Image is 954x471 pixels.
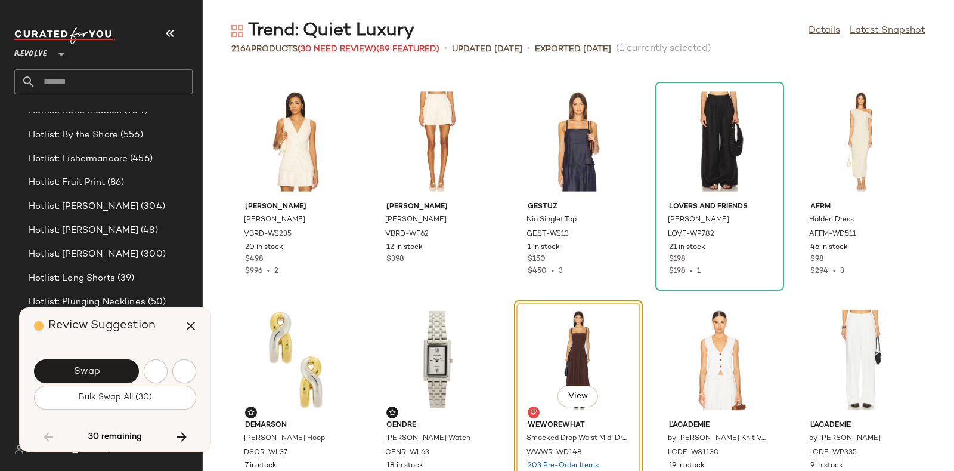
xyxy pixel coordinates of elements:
[452,43,522,56] p: updated [DATE]
[669,202,770,213] span: Lovers and Friends
[810,254,823,265] span: $98
[828,267,840,275] span: •
[528,242,560,253] span: 1 in stock
[809,433,881,444] span: by [PERSON_NAME]
[568,392,588,401] span: View
[138,248,166,261] span: (300)
[115,272,135,285] span: (39)
[377,86,497,197] img: VBRD-WF62_V1.jpg
[29,152,128,166] span: Hotlist: Fishermancore
[810,267,828,275] span: $294
[668,448,719,458] span: LCDE-WS1130
[386,242,423,253] span: 12 in stock
[145,295,166,309] span: (50)
[557,386,598,407] button: View
[518,86,639,197] img: GEST-WS13_V1.jpg
[527,42,530,56] span: •
[244,215,305,226] span: [PERSON_NAME]
[274,267,278,275] span: 2
[668,229,714,240] span: LOVF-WP782
[528,254,546,265] span: $150
[245,420,346,431] span: Demarson
[14,445,24,454] img: svg%3e
[685,267,697,275] span: •
[518,304,639,415] img: WWWR-WD148_V1.jpg
[138,224,158,238] span: (48)
[231,19,414,43] div: Trend: Quiet Luxury
[526,229,569,240] span: GEST-WS13
[262,267,274,275] span: •
[530,409,537,416] img: svg%3e
[385,215,447,226] span: [PERSON_NAME]
[88,432,142,442] span: 30 remaining
[34,386,196,410] button: Bulk Swap All (30)
[247,409,255,416] img: svg%3e
[669,254,685,265] span: $198
[801,86,921,197] img: AFFM-WD511_V1.jpg
[78,393,152,402] span: Bulk Swap All (30)
[14,41,47,62] span: Revolve
[547,267,559,275] span: •
[528,267,547,275] span: $450
[526,433,628,444] span: Smocked Drop Waist Midi Dress
[809,24,840,38] a: Details
[850,24,925,38] a: Latest Snapshot
[245,202,346,213] span: [PERSON_NAME]
[245,254,263,265] span: $498
[377,304,497,415] img: CENR-WL63_V1.jpg
[616,42,711,56] span: (1 currently selected)
[73,366,100,377] span: Swap
[810,420,912,431] span: L'Academie
[668,215,729,226] span: [PERSON_NAME]
[840,267,844,275] span: 3
[231,43,439,56] div: Products
[535,43,611,56] p: Exported [DATE]
[669,242,705,253] span: 21 in stock
[659,304,780,415] img: LCDE-WS1130_V1.jpg
[526,448,582,458] span: WWWR-WD148
[810,202,912,213] span: AFRM
[809,215,854,226] span: Holden Dress
[668,433,769,444] span: by [PERSON_NAME] Knit Vest
[444,42,447,56] span: •
[559,267,563,275] span: 3
[236,304,356,415] img: DSOR-WL37_V1.jpg
[376,45,439,54] span: (89 Featured)
[29,200,138,214] span: Hotlist: [PERSON_NAME]
[128,152,153,166] span: (456)
[801,304,921,415] img: LCDE-WP335_V1.jpg
[29,248,138,261] span: Hotlist: [PERSON_NAME]
[697,267,701,275] span: 1
[669,267,685,275] span: $198
[385,433,470,444] span: [PERSON_NAME] Watch
[810,242,848,253] span: 46 in stock
[386,202,488,213] span: [PERSON_NAME]
[29,176,105,190] span: Hotlist: Fruit Print
[809,229,856,240] span: AFFM-WD511
[386,420,488,431] span: Cendre
[526,215,577,226] span: Nia Singlet Top
[244,433,325,444] span: [PERSON_NAME] Hoop
[298,45,376,54] span: (30 Need Review)
[138,200,165,214] span: (304)
[385,448,429,458] span: CENR-WL63
[48,319,156,332] span: Review Suggestion
[244,229,292,240] span: VBRD-WS235
[231,45,251,54] span: 2164
[29,272,115,285] span: Hotlist: Long Shorts
[386,254,404,265] span: $398
[809,448,857,458] span: LCDE-WP335
[236,86,356,197] img: VBRD-WS235_V1.jpg
[244,448,287,458] span: DSOR-WL37
[245,267,262,275] span: $996
[385,229,429,240] span: VBRD-WF62
[34,359,139,383] button: Swap
[231,25,243,37] img: svg%3e
[528,202,629,213] span: Gestuz
[29,128,118,142] span: Hotlist: By the Shore
[29,295,145,309] span: Hotlist: Plunging Necklines
[29,224,138,238] span: Hotlist: [PERSON_NAME]
[389,409,396,416] img: svg%3e
[669,420,770,431] span: L'Academie
[105,176,125,190] span: (86)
